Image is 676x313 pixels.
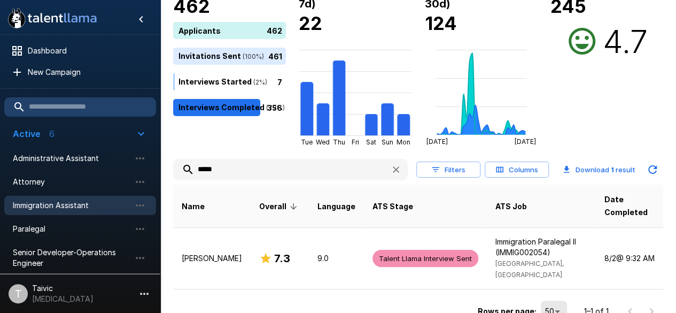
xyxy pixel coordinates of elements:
span: ATS Job [495,200,527,213]
button: Download 1 result [558,159,640,180]
tspan: Tue [301,138,313,146]
span: Overall [259,200,300,213]
span: [GEOGRAPHIC_DATA], [GEOGRAPHIC_DATA] [495,259,564,279]
h6: 7.3 [274,250,290,267]
tspan: [DATE] [426,138,447,146]
p: 7 [277,76,282,87]
span: Name [182,200,205,213]
p: Immigration Paralegal II (IMMIG002054) [495,236,587,258]
td: 8/2 @ 9:32 AM [596,227,663,289]
button: Updated Today - 2:51 PM [642,159,663,180]
span: Language [317,200,355,213]
p: 461 [268,50,282,62]
tspan: Wed [316,138,330,146]
p: 9.0 [317,253,355,264]
button: Columns [485,162,549,178]
tspan: Thu [333,138,345,146]
span: Date Completed [604,193,655,219]
button: Filters [416,162,480,178]
p: [PERSON_NAME] [182,253,242,264]
tspan: Sun [382,138,393,146]
tspan: Sat [367,138,377,146]
tspan: Fri [352,138,359,146]
p: 462 [267,25,282,36]
b: 1 [611,165,614,174]
b: 124 [425,12,457,34]
h2: 4.7 [602,22,647,60]
span: Talent Llama Interview Sent [372,254,478,264]
b: 22 [299,12,322,34]
tspan: Mon [397,138,410,146]
tspan: [DATE] [515,138,536,146]
p: 356 [267,102,282,113]
span: ATS Stage [372,200,413,213]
